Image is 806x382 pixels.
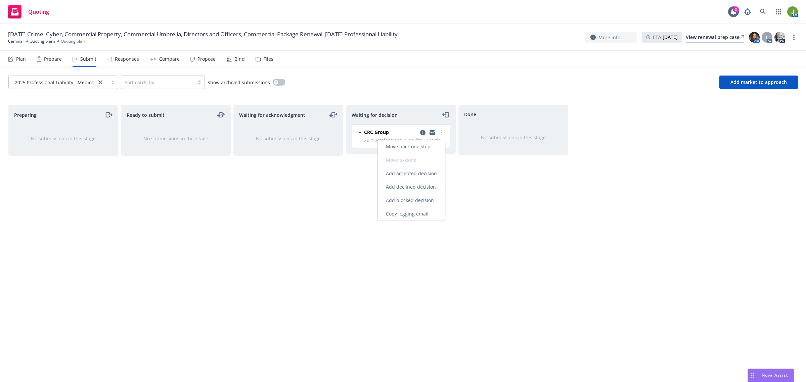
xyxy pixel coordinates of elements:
div: No submissions in this stage [19,135,107,142]
a: copy logging email [428,129,436,137]
span: CRC Group [364,129,389,136]
button: More info... [585,32,637,43]
div: Propose [197,56,216,62]
span: Quoting plan [61,38,85,44]
a: Report a Bug [741,5,754,18]
div: No submissions in this stage [132,135,220,142]
span: Add blocked decision [378,197,442,203]
div: Submit [80,56,96,62]
a: moveLeftRight [329,111,338,119]
div: Compare [159,56,180,62]
img: photo [787,6,798,17]
span: 2025 Professional Liability - Medical Professional [364,137,446,144]
span: Waiting for acknowledgment [239,111,305,118]
a: Caminar [8,38,24,44]
a: View renewal prep case [686,32,744,43]
a: close [96,78,104,86]
div: No submissions in this stage [244,135,332,142]
div: Plan [16,56,26,62]
div: Files [263,56,273,62]
div: 2 [733,6,739,12]
span: L [766,34,768,41]
span: Move back one step [378,143,439,150]
button: Add market to approach [719,76,798,89]
span: Preparing [14,111,37,118]
span: Show archived submissions [208,79,270,86]
span: Add accepted decision [378,170,445,177]
a: moveLeftRight [217,111,225,119]
span: ETA : [653,34,678,41]
strong: [DATE] [663,34,678,40]
div: Prepare [44,56,62,62]
span: Add declined decision [378,184,444,190]
div: No submissions in this stage [469,134,557,141]
a: Search [756,5,770,18]
div: Drag to move [748,369,756,382]
span: 2025 Professional Liability - Medical Pr... [15,79,105,86]
span: [DATE] Crime, Cyber, Commercial Property, Commercial Umbrella, Directors and Officers, Commercial... [8,30,398,38]
img: photo [749,32,760,43]
a: more [438,129,446,137]
a: moveRight [104,111,113,119]
button: Nova Assist [748,369,794,382]
span: Copy logging email [378,210,437,217]
a: Switch app [772,5,785,18]
span: Nova Assist [762,372,788,378]
div: View renewal prep case [686,32,744,42]
span: Quoting [28,9,49,14]
span: Add market to approach [730,79,787,85]
span: Ready to submit [127,111,165,118]
a: Quoting [5,2,52,21]
a: more [790,33,798,41]
span: Move to done [378,157,424,163]
a: Quoting plans [30,38,55,44]
span: 2025 Professional Liability - Medical Pr... [12,79,93,86]
div: Responses [115,56,139,62]
span: Done [464,111,476,118]
div: Bind [234,56,245,62]
span: More info... [598,34,624,41]
a: copy logging email [419,129,427,137]
img: photo [774,32,785,43]
a: moveLeft [442,111,450,119]
span: Waiting for decision [352,111,398,118]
